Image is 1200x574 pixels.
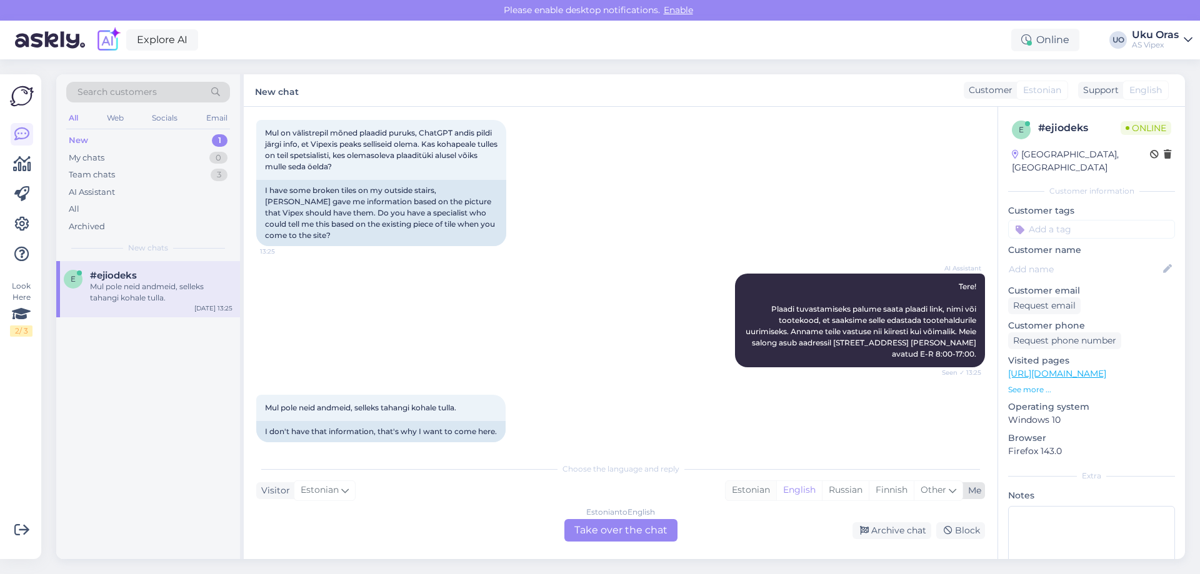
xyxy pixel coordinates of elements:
[726,481,776,500] div: Estonian
[1008,204,1175,217] p: Customer tags
[1008,470,1175,482] div: Extra
[1008,220,1175,239] input: Add a tag
[256,180,506,246] div: I have some broken tiles on my outside stairs, [PERSON_NAME] gave me information based on the pic...
[256,463,985,475] div: Choose the language and reply
[1008,354,1175,367] p: Visited pages
[1132,40,1179,50] div: AS Vipex
[69,152,104,164] div: My chats
[1109,31,1127,49] div: UO
[1009,262,1161,276] input: Add name
[10,280,32,337] div: Look Here
[1012,148,1150,174] div: [GEOGRAPHIC_DATA], [GEOGRAPHIC_DATA]
[90,270,137,281] span: #ejiodeks
[255,82,299,99] label: New chat
[260,443,307,452] span: 13:25
[256,421,506,442] div: I don't have that information, that's why I want to come here.
[660,4,697,16] span: Enable
[69,169,115,181] div: Team chats
[95,27,121,53] img: explore-ai
[1008,319,1175,332] p: Customer phone
[71,274,76,284] span: e
[10,84,34,108] img: Askly Logo
[211,169,227,181] div: 3
[1121,121,1171,135] span: Online
[586,507,655,518] div: Estonian to English
[869,481,914,500] div: Finnish
[1023,84,1061,97] span: Estonian
[963,484,981,497] div: Me
[77,86,157,99] span: Search customers
[104,110,126,126] div: Web
[1078,84,1119,97] div: Support
[128,242,168,254] span: New chats
[1008,284,1175,297] p: Customer email
[934,368,981,377] span: Seen ✓ 13:25
[301,483,339,497] span: Estonian
[964,84,1012,97] div: Customer
[265,403,456,412] span: Mul pole neid andmeid, selleks tahangi kohale tulla.
[776,481,822,500] div: English
[69,220,105,233] div: Archived
[936,522,985,539] div: Block
[1008,332,1121,349] div: Request phone number
[1008,445,1175,458] p: Firefox 143.0
[1129,84,1162,97] span: English
[1008,413,1175,427] p: Windows 10
[69,186,115,199] div: AI Assistant
[934,264,981,273] span: AI Assistant
[209,152,227,164] div: 0
[256,484,290,497] div: Visitor
[10,325,32,337] div: 2 / 3
[1019,125,1024,134] span: e
[194,304,232,313] div: [DATE] 13:25
[265,128,499,171] span: Mul on välistrepil mõned plaadid puruks, ChatGPT andis pildi järgi info, et Vipexis peaks sellise...
[921,484,946,495] span: Other
[1008,297,1081,314] div: Request email
[260,247,307,256] span: 13:25
[1008,400,1175,413] p: Operating system
[1008,489,1175,502] p: Notes
[66,110,81,126] div: All
[69,203,79,215] div: All
[746,282,978,359] span: Tere! Plaadi tuvastamiseks palume saata plaadi link, nimi või tootekood, et saaksime selle edasta...
[69,134,88,147] div: New
[1008,244,1175,257] p: Customer name
[1132,30,1192,50] a: Uku OrasAS Vipex
[212,134,227,147] div: 1
[149,110,180,126] div: Socials
[90,281,232,304] div: Mul pole neid andmeid, selleks tahangi kohale tulla.
[204,110,230,126] div: Email
[1008,186,1175,197] div: Customer information
[1008,384,1175,395] p: See more ...
[1132,30,1179,40] div: Uku Oras
[1038,121,1121,136] div: # ejiodeks
[852,522,931,539] div: Archive chat
[1011,29,1079,51] div: Online
[126,29,198,51] a: Explore AI
[564,519,677,542] div: Take over the chat
[1008,368,1106,379] a: [URL][DOMAIN_NAME]
[1008,432,1175,445] p: Browser
[822,481,869,500] div: Russian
